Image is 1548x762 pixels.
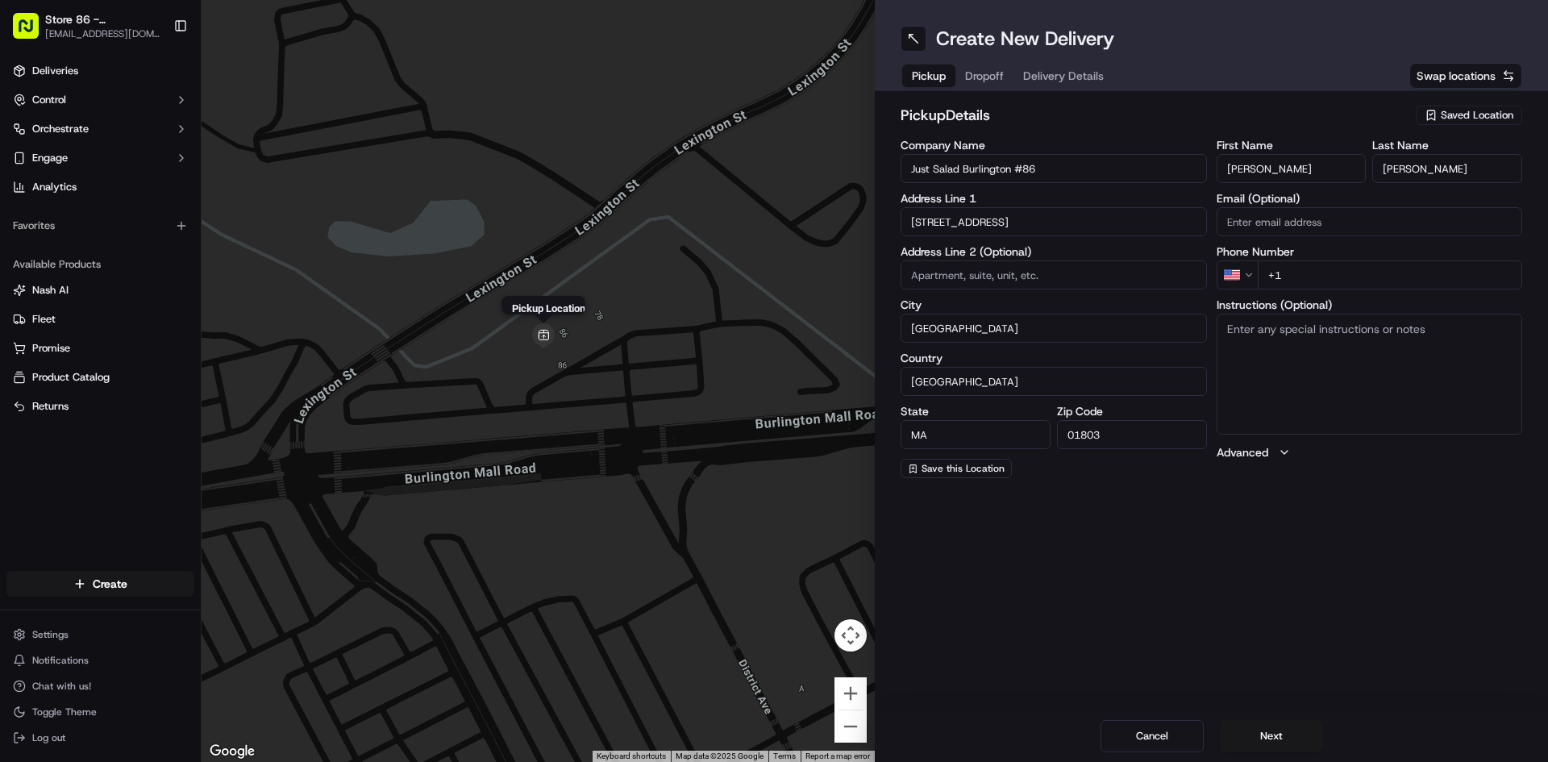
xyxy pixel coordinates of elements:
label: Email (Optional) [1217,193,1523,204]
div: Past conversations [16,210,108,223]
label: Last Name [1372,139,1522,151]
label: State [901,406,1051,417]
span: Analytics [32,180,77,194]
button: Fleet [6,306,194,332]
span: Knowledge Base [32,360,123,377]
input: Enter last name [1372,154,1522,183]
span: Dropoff [965,68,1004,84]
span: Map data ©2025 Google [676,752,764,760]
label: First Name [1217,139,1367,151]
a: Nash AI [13,283,188,298]
a: Promise [13,341,188,356]
input: Enter first name [1217,154,1367,183]
p: Pickup Location [511,302,585,314]
input: Got a question? Start typing here... [42,104,290,121]
button: Product Catalog [6,364,194,390]
button: Next [1220,720,1323,752]
div: Start new chat [73,154,264,170]
span: • [121,294,127,306]
span: Saved Location [1441,108,1513,123]
label: Phone Number [1217,246,1523,257]
img: 1755196953914-cd9d9cba-b7f7-46ee-b6f5-75ff69acacf5 [34,154,63,183]
button: Orchestrate [6,116,194,142]
label: Instructions (Optional) [1217,299,1523,310]
img: Regen Pajulas [16,278,42,304]
label: Address Line 2 (Optional) [901,246,1207,257]
button: See all [250,206,293,226]
a: Returns [13,399,188,414]
input: Enter city [901,314,1207,343]
a: Terms (opens in new tab) [773,752,796,760]
span: [DATE] [53,250,86,263]
button: Log out [6,727,194,749]
input: Enter company name [901,154,1207,183]
a: Powered byPylon [114,399,195,412]
label: Advanced [1217,444,1268,460]
button: Swap locations [1409,63,1522,89]
a: Product Catalog [13,370,188,385]
a: Report a map error [805,752,870,760]
span: Pickup [912,68,946,84]
span: Toggle Theme [32,706,97,718]
span: [DATE] [130,294,163,306]
div: Favorites [6,213,194,239]
span: Engage [32,151,68,165]
button: Returns [6,393,194,419]
div: We're available if you need us! [73,170,222,183]
input: Enter zip code [1057,420,1207,449]
button: Control [6,87,194,113]
button: Nash AI [6,277,194,303]
h2: pickup Details [901,104,1406,127]
button: Promise [6,335,194,361]
img: Nash [16,16,48,48]
span: Chat with us! [32,680,91,693]
input: Enter phone number [1258,260,1523,289]
span: Pylon [160,400,195,412]
label: Country [901,352,1207,364]
span: Nash AI [32,283,69,298]
input: Enter state [901,420,1051,449]
h1: Create New Delivery [936,26,1114,52]
button: Settings [6,623,194,646]
input: Enter country [901,367,1207,396]
input: Enter address [901,207,1207,236]
button: Store 86 - [GEOGRAPHIC_DATA] ([GEOGRAPHIC_DATA]) (Just Salad) [45,11,164,27]
button: Store 86 - [GEOGRAPHIC_DATA] ([GEOGRAPHIC_DATA]) (Just Salad)[EMAIL_ADDRESS][DOMAIN_NAME] [6,6,167,45]
span: Settings [32,628,69,641]
button: Saved Location [1416,104,1522,127]
button: Cancel [1101,720,1204,752]
button: Create [6,571,194,597]
button: Zoom out [834,710,867,743]
button: Save this Location [901,459,1012,478]
a: Fleet [13,312,188,327]
img: Google [206,741,259,762]
img: 1736555255976-a54dd68f-1ca7-489b-9aae-adbdc363a1c4 [32,294,45,307]
a: Open this area in Google Maps (opens a new window) [206,741,259,762]
img: 1736555255976-a54dd68f-1ca7-489b-9aae-adbdc363a1c4 [16,154,45,183]
a: Analytics [6,174,194,200]
span: Deliveries [32,64,78,78]
div: Available Products [6,252,194,277]
span: API Documentation [152,360,259,377]
label: Zip Code [1057,406,1207,417]
span: Save this Location [922,462,1005,475]
span: Regen Pajulas [50,294,118,306]
button: Chat with us! [6,675,194,697]
span: Fleet [32,312,56,327]
span: Product Catalog [32,370,110,385]
a: 💻API Documentation [130,354,265,383]
a: Deliveries [6,58,194,84]
span: Control [32,93,66,107]
button: [EMAIL_ADDRESS][DOMAIN_NAME] [45,27,164,40]
span: Swap locations [1417,68,1496,84]
div: 💻 [136,362,149,375]
input: Enter email address [1217,207,1523,236]
button: Advanced [1217,444,1523,460]
input: Apartment, suite, unit, etc. [901,260,1207,289]
button: Notifications [6,649,194,672]
button: Map camera controls [834,619,867,652]
label: Company Name [901,139,1207,151]
button: Start new chat [274,159,293,178]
